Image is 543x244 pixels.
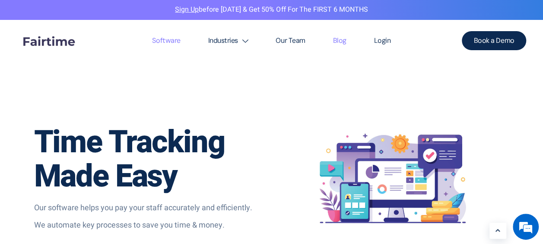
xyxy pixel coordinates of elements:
p: before [DATE] & Get 50% Off for the FIRST 6 MONTHS [6,4,537,16]
h1: Time Tracking Made Easy [34,125,267,194]
span: Book a Demo [474,37,514,44]
div: Minimize live chat window [142,4,162,25]
a: Software [138,20,194,61]
a: Login [360,20,405,61]
a: Book a Demo [462,31,527,50]
a: Blog [319,20,360,61]
div: Chat with us now [45,48,145,60]
p: We automate key processes to save you time & money. [34,220,267,231]
a: Our Team [262,20,319,61]
img: timesheet software [306,121,479,237]
a: Sign Up [175,4,199,15]
textarea: Type your message and hit 'Enter' [4,157,165,187]
a: Learn More [489,223,506,239]
span: We're online! [50,69,119,157]
a: Industries [194,20,262,61]
p: Our software helps you pay your staff accurately and efficiently. [34,202,267,214]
